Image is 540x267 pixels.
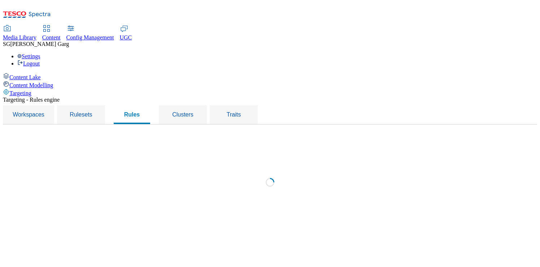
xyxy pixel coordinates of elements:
[9,74,41,80] span: Content Lake
[227,111,241,118] span: Traits
[172,111,193,118] span: Clusters
[42,26,61,41] a: Content
[13,111,44,118] span: Workspaces
[9,90,31,96] span: Targeting
[3,26,36,41] a: Media Library
[3,97,537,103] div: Targeting - Rules engine
[3,73,537,81] a: Content Lake
[120,26,132,41] a: UGC
[66,34,114,41] span: Config Management
[3,81,537,89] a: Content Modelling
[70,111,92,118] span: Rulesets
[120,34,132,41] span: UGC
[17,53,40,59] a: Settings
[17,60,40,67] a: Logout
[42,34,61,41] span: Content
[66,26,114,41] a: Config Management
[10,41,69,47] span: [PERSON_NAME] Garg
[3,34,36,41] span: Media Library
[124,111,140,118] span: Rules
[9,82,53,88] span: Content Modelling
[3,89,537,97] a: Targeting
[3,41,10,47] span: SG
